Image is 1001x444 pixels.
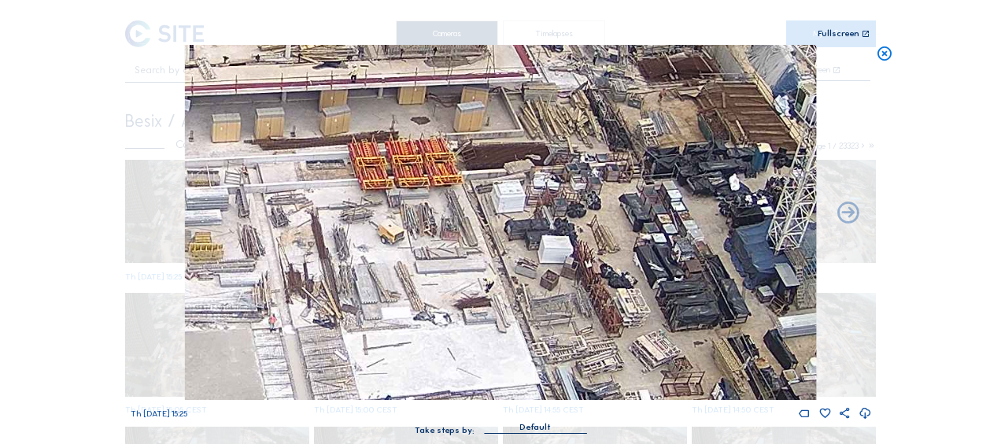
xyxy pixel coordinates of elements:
i: Back [835,201,861,227]
div: Default [484,420,586,433]
div: Fullscreen [818,29,859,39]
div: Default [519,420,551,435]
span: Th [DATE] 15:25 [131,409,187,419]
img: Image [185,45,816,400]
div: Take steps by: [415,426,475,435]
